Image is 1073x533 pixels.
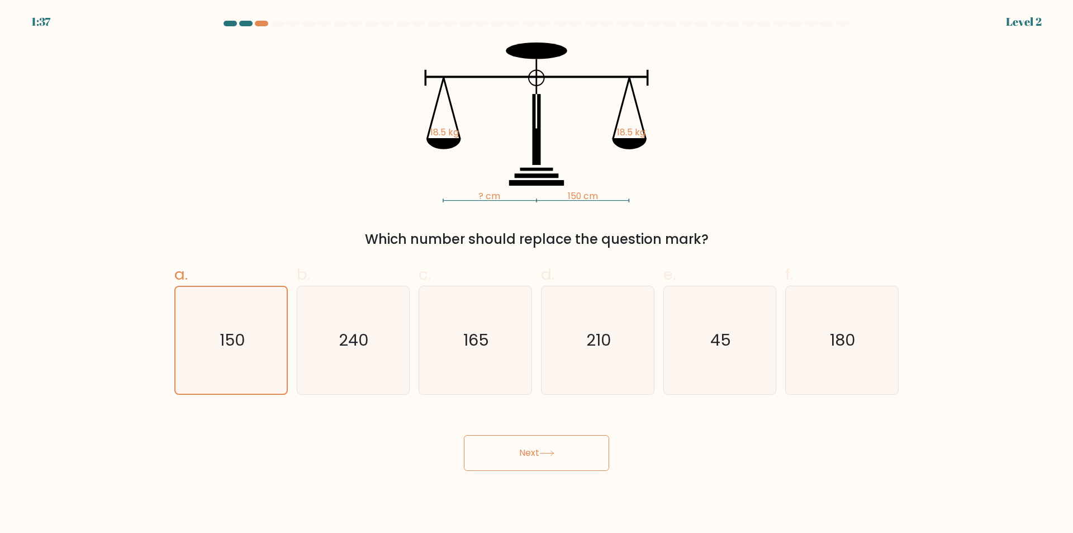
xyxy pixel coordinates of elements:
div: Which number should replace the question mark? [181,229,892,249]
span: b. [297,263,310,285]
text: 165 [464,329,490,352]
text: 240 [339,329,369,352]
span: a. [174,263,188,285]
span: d. [541,263,554,285]
text: 150 [220,329,245,351]
div: Level 2 [1006,13,1042,30]
tspan: 18.5 kg [617,126,645,139]
span: f. [785,263,793,285]
button: Next [464,435,609,471]
span: c. [419,263,431,285]
span: e. [663,263,676,285]
tspan: 18.5 kg [430,126,459,139]
text: 45 [710,329,731,352]
tspan: ? cm [478,190,500,202]
div: 1:37 [31,13,50,30]
text: 210 [586,329,611,352]
tspan: 150 cm [568,190,598,202]
text: 180 [830,329,856,352]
